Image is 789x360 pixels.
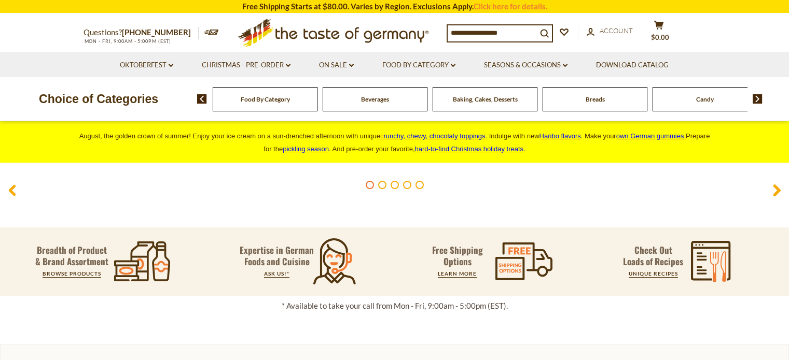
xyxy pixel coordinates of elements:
span: $0.00 [651,33,669,41]
img: previous arrow [197,94,207,104]
a: LEARN MORE [438,270,477,277]
a: hard-to-find Christmas holiday treats [415,145,524,153]
a: Haribo flavors [539,132,581,140]
span: Account [600,26,633,35]
p: Questions? [84,26,199,39]
p: Expertise in German Foods and Cuisine [240,244,314,267]
span: . [415,145,525,153]
p: Breadth of Product & Brand Assortment [35,244,108,267]
a: On Sale [319,60,354,71]
a: [PHONE_NUMBER] [122,27,191,37]
a: Christmas - PRE-ORDER [202,60,290,71]
a: Food By Category [241,95,290,103]
a: Click here for details. [474,2,547,11]
a: pickling season [283,145,329,153]
span: own German gummies [616,132,684,140]
p: Check Out Loads of Recipes [623,244,683,267]
img: next arrow [753,94,763,104]
button: $0.00 [644,20,675,46]
span: runchy, chewy, chocolaty toppings [383,132,485,140]
a: own German gummies. [616,132,686,140]
a: Download Catalog [596,60,669,71]
a: Breads [586,95,605,103]
a: BROWSE PRODUCTS [43,270,101,277]
p: Free Shipping Options [423,244,492,267]
a: Oktoberfest [120,60,173,71]
a: UNIQUE RECIPES [629,270,678,277]
a: Baking, Cakes, Desserts [453,95,518,103]
span: MON - FRI, 9:00AM - 5:00PM (EST) [84,38,172,44]
a: Account [587,25,633,37]
span: August, the golden crown of summer! Enjoy your ice cream on a sun-drenched afternoon with unique ... [79,132,710,153]
a: Seasons & Occasions [484,60,567,71]
a: Beverages [361,95,389,103]
a: Candy [696,95,714,103]
a: ASK US!* [264,270,289,277]
a: crunchy, chewy, chocolaty toppings [380,132,486,140]
a: Food By Category [382,60,455,71]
